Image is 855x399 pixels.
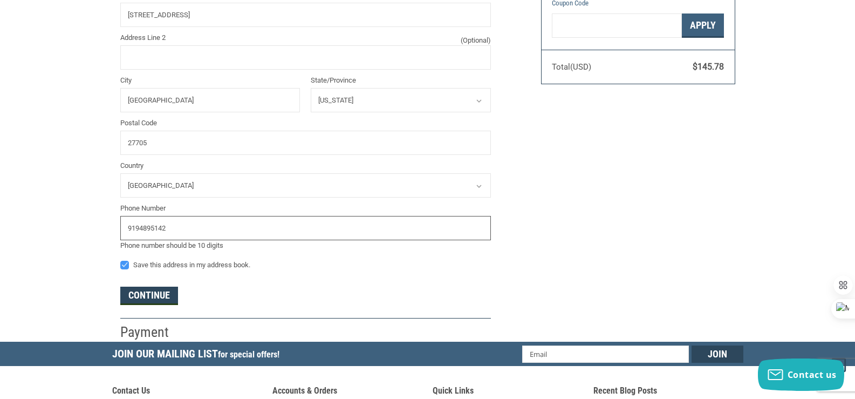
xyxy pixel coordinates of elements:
[120,287,178,305] button: Continue
[311,75,491,86] label: State/Province
[272,386,422,399] h5: Accounts & Orders
[758,359,844,391] button: Contact us
[433,386,583,399] h5: Quick Links
[692,346,743,363] input: Join
[552,62,591,72] span: Total (USD)
[552,13,682,38] input: Gift Certificate or Coupon Code
[112,342,285,369] h5: Join Our Mailing List
[120,75,300,86] label: City
[120,240,491,251] div: Phone number should be 10 digits
[682,13,724,38] button: Apply
[120,323,183,341] h2: Payment
[693,62,724,72] span: $145.78
[120,118,491,129] label: Postal Code
[120,32,491,43] label: Address Line 2
[112,386,262,399] h5: Contact Us
[120,203,491,214] label: Phone Number
[522,346,689,363] input: Email
[593,386,743,399] h5: Recent Blog Posts
[120,261,491,269] label: Save this address in my address book.
[461,35,491,46] small: (Optional)
[120,160,491,171] label: Country
[788,369,837,381] span: Contact us
[218,349,279,360] span: for special offers!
